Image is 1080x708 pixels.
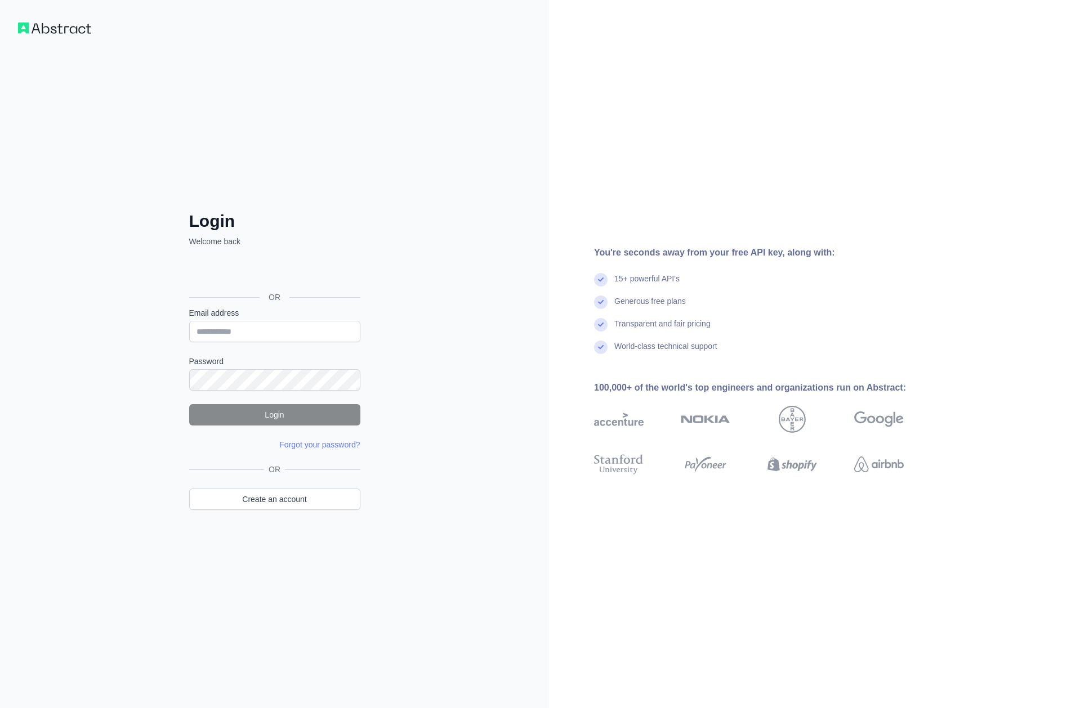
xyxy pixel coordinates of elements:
label: Password [189,356,360,367]
img: accenture [594,406,644,433]
a: Create an account [189,489,360,510]
span: OR [264,464,285,475]
img: check mark [594,318,608,331]
div: Transparent and fair pricing [614,318,711,340]
img: check mark [594,295,608,309]
img: check mark [594,273,608,286]
div: Generous free plans [614,295,686,318]
button: Login [189,404,360,425]
img: bayer [779,406,806,433]
div: 100,000+ of the world's top engineers and organizations run on Abstract: [594,381,940,395]
p: Welcome back [189,236,360,247]
label: Email address [189,307,360,319]
img: payoneer [681,452,730,477]
img: stanford university [594,452,644,477]
img: Workflow [18,23,91,34]
iframe: Sign in with Google Button [184,259,364,284]
div: 15+ powerful API's [614,273,680,295]
div: World-class technical support [614,340,717,363]
img: check mark [594,340,608,354]
div: You're seconds away from your free API key, along with: [594,246,940,259]
img: nokia [681,406,730,433]
img: airbnb [854,452,904,477]
img: google [854,406,904,433]
h2: Login [189,211,360,231]
span: OR [260,292,289,303]
a: Forgot your password? [279,440,360,449]
img: shopify [767,452,817,477]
